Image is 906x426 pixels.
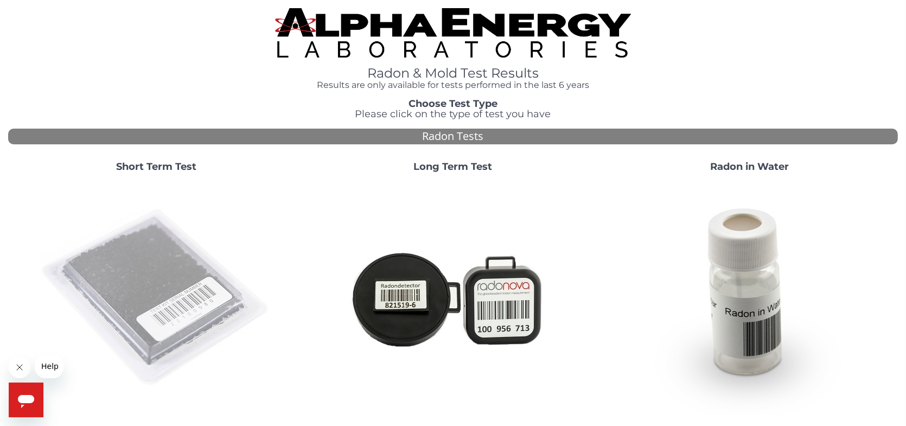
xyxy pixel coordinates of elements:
[8,129,898,144] div: Radon Tests
[710,161,789,173] strong: Radon in Water
[336,181,570,415] img: Radtrak2vsRadtrak3.jpg
[40,181,273,415] img: ShortTerm.jpg
[409,98,497,110] strong: Choose Test Type
[9,357,30,378] iframe: Close message
[35,354,63,378] iframe: Message from company
[9,383,43,417] iframe: Button to launch messaging window
[355,108,551,120] span: Please click on the type of test you have
[633,181,866,415] img: RadoninWater.jpg
[116,161,196,173] strong: Short Term Test
[413,161,492,173] strong: Long Term Test
[275,80,631,90] h4: Results are only available for tests performed in the last 6 years
[275,66,631,80] h1: Radon & Mold Test Results
[275,8,631,58] img: TightCrop.jpg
